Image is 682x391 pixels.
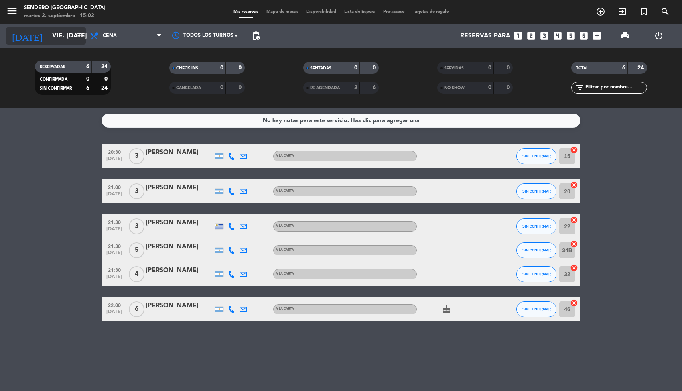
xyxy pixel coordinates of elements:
span: SIN CONFIRMAR [522,272,551,276]
input: Filtrar por nombre... [585,83,647,92]
strong: 0 [488,85,491,90]
span: [DATE] [104,226,124,236]
strong: 0 [373,65,377,71]
span: SIN CONFIRMAR [522,248,551,252]
span: [DATE] [104,191,124,200]
span: Mapa de mesas [262,10,302,14]
span: A LA CARTA [276,248,294,251]
span: SIN CONFIRMAR [522,189,551,193]
span: SIN CONFIRMAR [522,307,551,311]
strong: 24 [101,64,109,69]
span: 3 [129,218,144,234]
div: [PERSON_NAME] [146,265,213,276]
button: SIN CONFIRMAR [516,148,556,164]
span: Cena [103,33,117,39]
span: SERVIDAS [444,66,464,70]
span: 20:30 [104,147,124,156]
span: [DATE] [104,309,124,318]
strong: 0 [507,85,511,90]
div: martes 2. septiembre - 15:02 [24,12,106,20]
div: [PERSON_NAME] [146,218,213,228]
span: 3 [129,183,144,199]
i: looks_4 [552,31,563,41]
span: A LA CARTA [276,307,294,310]
i: looks_5 [566,31,576,41]
div: [PERSON_NAME] [146,183,213,193]
span: A LA CARTA [276,224,294,228]
strong: 0 [239,85,243,90]
i: filter_list [575,83,585,92]
button: SIN CONFIRMAR [516,242,556,258]
span: SIN CONFIRMAR [522,154,551,158]
span: SENTADAS [310,66,331,70]
span: 4 [129,266,144,282]
strong: 6 [373,85,377,90]
span: [DATE] [104,274,124,283]
i: power_settings_new [654,31,664,41]
i: cancel [570,216,578,224]
strong: 24 [637,65,645,71]
i: search [660,7,670,16]
strong: 0 [220,65,223,71]
span: SIN CONFIRMAR [40,86,72,90]
i: [DATE] [6,27,48,45]
strong: 0 [488,65,491,71]
span: Pre-acceso [379,10,409,14]
span: TOTAL [576,66,588,70]
span: 21:30 [104,241,124,250]
div: LOG OUT [642,24,676,48]
strong: 6 [86,64,89,69]
i: looks_two [526,31,536,41]
i: cancel [570,146,578,154]
i: cancel [570,240,578,248]
i: menu [6,5,18,17]
i: looks_3 [539,31,550,41]
span: Disponibilidad [302,10,340,14]
span: Tarjetas de regalo [409,10,453,14]
i: turned_in_not [639,7,648,16]
button: SIN CONFIRMAR [516,218,556,234]
span: RESERVADAS [40,65,65,69]
span: Mis reservas [229,10,262,14]
strong: 0 [354,65,357,71]
strong: 24 [101,85,109,91]
span: 21:30 [104,217,124,226]
span: A LA CARTA [276,189,294,193]
span: pending_actions [251,31,261,41]
div: [PERSON_NAME] [146,301,213,311]
span: CANCELADA [176,86,201,90]
button: SIN CONFIRMAR [516,301,556,317]
button: menu [6,5,18,20]
span: CONFIRMADA [40,77,67,81]
strong: 0 [507,65,511,71]
span: 21:30 [104,265,124,274]
span: CHECK INS [176,66,198,70]
strong: 6 [86,85,89,91]
span: 22:00 [104,300,124,309]
strong: 0 [239,65,243,71]
i: cake [442,305,451,314]
button: SIN CONFIRMAR [516,183,556,199]
span: A LA CARTA [276,154,294,157]
span: RE AGENDADA [310,86,340,90]
div: [PERSON_NAME] [146,242,213,252]
strong: 0 [86,76,89,82]
span: [DATE] [104,250,124,259]
i: add_circle_outline [596,7,605,16]
strong: 6 [622,65,625,71]
button: SIN CONFIRMAR [516,266,556,282]
div: [PERSON_NAME] [146,147,213,158]
strong: 0 [220,85,223,90]
span: print [620,31,630,41]
i: cancel [570,264,578,272]
strong: 2 [354,85,357,90]
div: Sendero [GEOGRAPHIC_DATA] [24,4,106,12]
span: 6 [129,301,144,317]
div: No hay notas para este servicio. Haz clic para agregar una [263,116,420,125]
span: SIN CONFIRMAR [522,224,551,228]
i: add_box [592,31,602,41]
span: 3 [129,148,144,164]
span: 5 [129,242,144,258]
i: cancel [570,181,578,189]
span: Lista de Espera [340,10,379,14]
